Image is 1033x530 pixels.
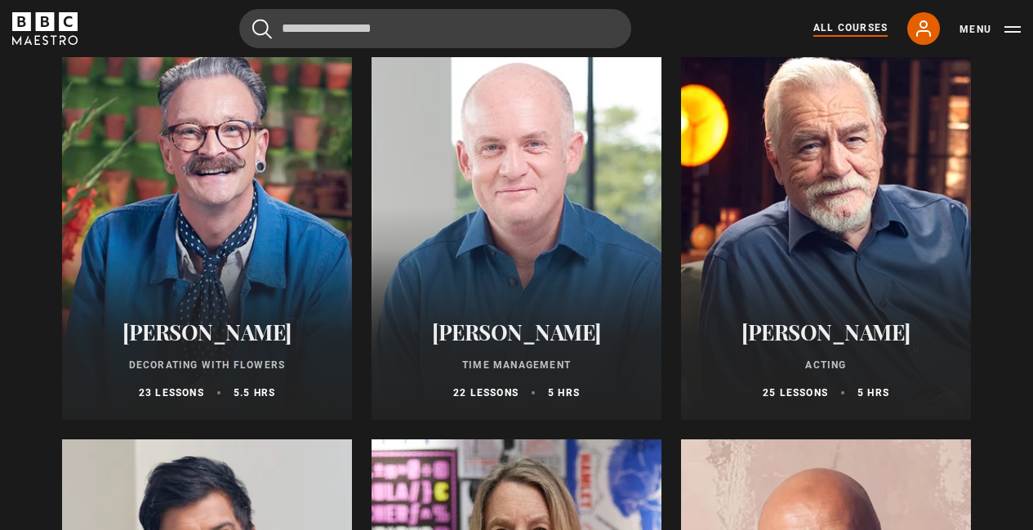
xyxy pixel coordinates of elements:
p: 5 hrs [857,385,889,400]
a: [PERSON_NAME] Decorating With Flowers 23 lessons 5.5 hrs [62,28,352,420]
svg: BBC Maestro [12,12,78,45]
p: 25 lessons [763,385,828,400]
input: Search [239,9,631,48]
p: Time Management [391,358,642,372]
p: Acting [701,358,951,372]
h2: [PERSON_NAME] [701,319,951,345]
h2: [PERSON_NAME] [82,319,332,345]
p: 22 lessons [453,385,519,400]
p: 5.5 hrs [234,385,275,400]
button: Toggle navigation [960,21,1021,38]
h2: [PERSON_NAME] [391,319,642,345]
p: Decorating With Flowers [82,358,332,372]
a: [PERSON_NAME] Acting 25 lessons 5 hrs [681,28,971,420]
button: Submit the search query [252,19,272,39]
p: 23 lessons [139,385,204,400]
p: 5 hrs [548,385,580,400]
a: All Courses [813,20,888,37]
a: [PERSON_NAME] Time Management 22 lessons 5 hrs [372,28,661,420]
